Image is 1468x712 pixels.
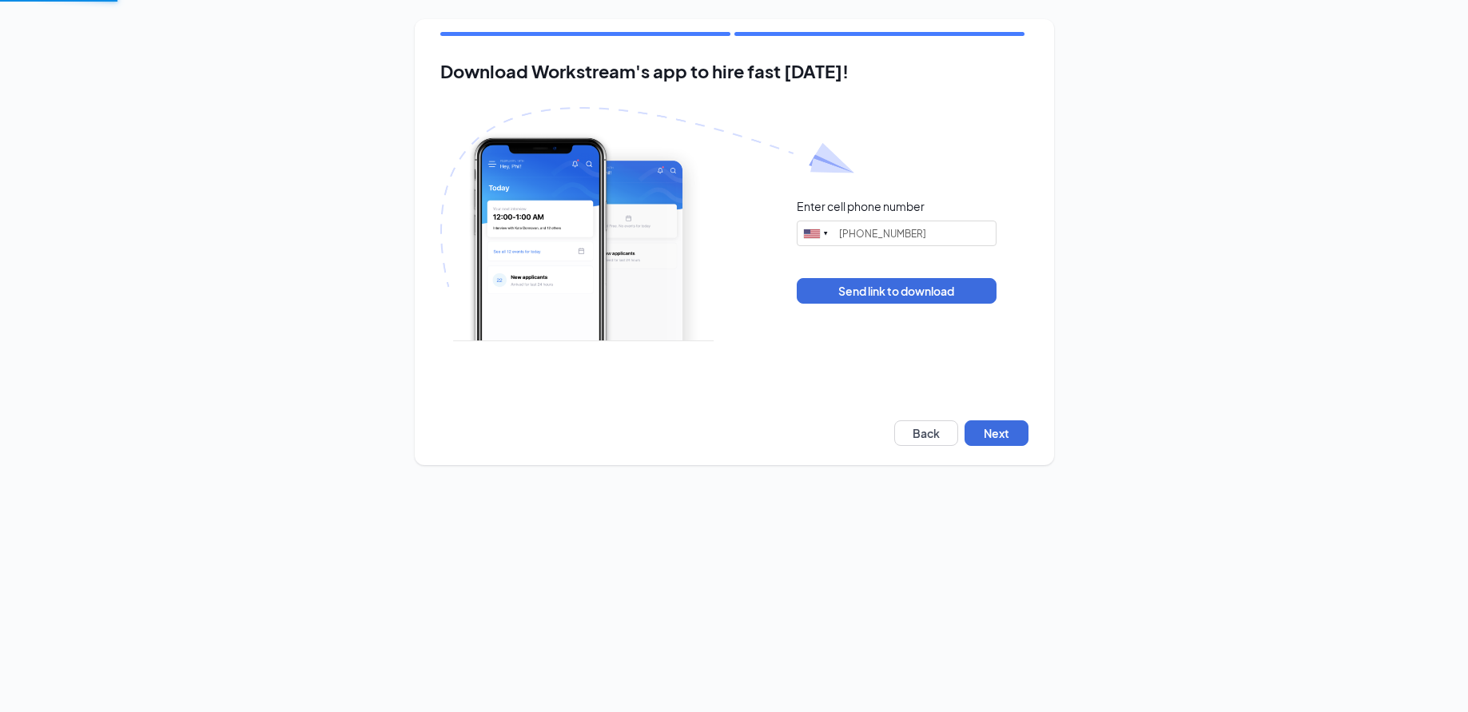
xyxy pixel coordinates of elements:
[965,420,1028,446] button: Next
[440,107,854,341] img: Download Workstream's app with paper plane
[797,278,997,304] button: Send link to download
[797,198,925,214] div: Enter cell phone number
[798,221,834,245] div: United States: +1
[440,62,1028,82] h2: Download Workstream's app to hire fast [DATE]!
[894,420,958,446] button: Back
